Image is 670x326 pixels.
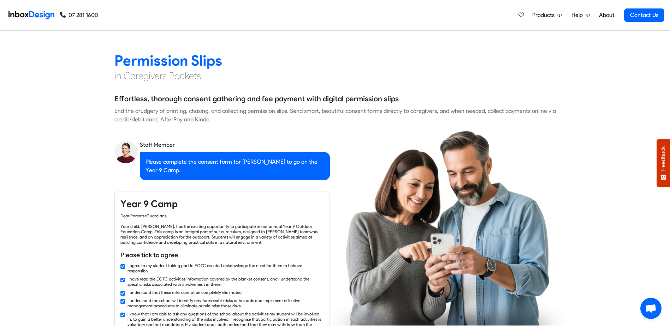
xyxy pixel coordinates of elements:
a: Products [529,8,565,22]
label: I understand the school will identify any foreseeable risks or hazards and implement effective ma... [128,298,324,308]
span: Feedback [660,146,666,171]
label: I have read the EOTC activities information covered by the blanket consent, and I understand the ... [128,276,324,287]
a: About [597,8,616,22]
a: 07 281 1600 [60,11,98,19]
img: staff_avatar.png [114,141,137,163]
div: Dear Parents/Guardians, Your child, [PERSON_NAME], has the exciting opportunity to participate in... [120,213,324,245]
h4: Year 9 Camp [120,198,324,210]
img: parents_using_phone.png [327,130,569,325]
span: Products [532,11,557,19]
a: Contact Us [624,8,664,22]
span: Help [571,11,586,19]
div: End the drudgery of printing, chasing, and collecting permission slips. Send smart, beautiful con... [114,107,556,124]
h2: Permission Slips [114,52,556,70]
h4: in Caregivers Pockets [114,70,556,82]
label: I understand that these risks cannot be completely eliminated. [128,290,243,295]
label: I agree to my student taking part in EOTC events. I acknowledge the need for them to behave respo... [128,263,324,273]
a: Open chat [640,298,662,319]
div: Staff Member [140,141,330,149]
div: Please complete the consent form for [PERSON_NAME] to go on the Year 9 Camp. [140,152,330,180]
button: Feedback - Show survey [657,139,670,187]
a: Help [569,8,593,22]
h5: Effortless, thorough consent gathering and fee payment with digital permission slips [114,93,399,104]
h6: Please tick to agree [120,250,324,260]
